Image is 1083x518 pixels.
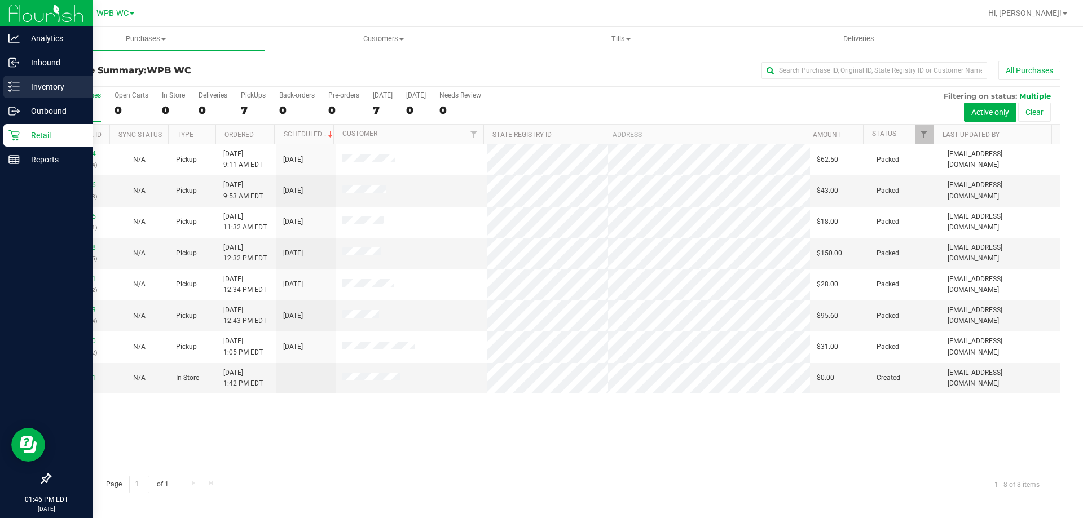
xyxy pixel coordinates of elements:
[948,211,1053,233] span: [EMAIL_ADDRESS][DOMAIN_NAME]
[1019,91,1051,100] span: Multiple
[133,373,146,383] button: N/A
[8,57,20,68] inline-svg: Inbound
[943,131,1000,139] a: Last Updated By
[199,91,227,99] div: Deliveries
[817,311,838,321] span: $95.60
[877,311,899,321] span: Packed
[133,156,146,163] span: Not Applicable
[265,27,502,51] a: Customers
[241,91,266,99] div: PickUps
[328,104,359,117] div: 0
[279,91,315,99] div: Back-orders
[133,154,146,165] button: N/A
[283,342,303,352] span: [DATE]
[20,129,87,142] p: Retail
[20,56,87,69] p: Inbound
[133,311,146,321] button: N/A
[817,342,838,352] span: $31.00
[8,154,20,165] inline-svg: Reports
[985,476,1049,493] span: 1 - 8 of 8 items
[492,131,552,139] a: State Registry ID
[20,80,87,94] p: Inventory
[176,248,197,259] span: Pickup
[162,91,185,99] div: In Store
[872,130,896,138] a: Status
[5,494,87,504] p: 01:46 PM EDT
[64,150,96,158] a: 12006944
[283,248,303,259] span: [DATE]
[5,504,87,513] p: [DATE]
[50,65,386,76] h3: Purchase Summary:
[20,104,87,118] p: Outbound
[223,149,263,170] span: [DATE] 9:11 AM EDT
[439,91,481,99] div: Needs Review
[27,34,265,44] span: Purchases
[223,274,267,295] span: [DATE] 12:34 PM EDT
[1018,103,1051,122] button: Clear
[877,373,900,383] span: Created
[406,104,426,117] div: 0
[877,154,899,165] span: Packed
[948,242,1053,264] span: [EMAIL_ADDRESS][DOMAIN_NAME]
[998,61,1060,80] button: All Purchases
[176,154,197,165] span: Pickup
[224,131,254,139] a: Ordered
[176,216,197,227] span: Pickup
[115,104,148,117] div: 0
[133,248,146,259] button: N/A
[465,125,483,144] a: Filter
[133,279,146,290] button: N/A
[133,216,146,227] button: N/A
[133,342,146,352] button: N/A
[817,279,838,290] span: $28.00
[223,305,267,326] span: [DATE] 12:43 PM EDT
[133,280,146,288] span: Not Applicable
[133,249,146,257] span: Not Applicable
[373,91,393,99] div: [DATE]
[64,275,96,283] a: 12008601
[283,311,303,321] span: [DATE]
[406,91,426,99] div: [DATE]
[223,368,263,389] span: [DATE] 1:42 PM EDT
[133,218,146,225] span: Not Applicable
[64,243,96,251] a: 12008498
[176,279,197,290] span: Pickup
[64,181,96,189] a: 12007236
[133,185,146,196] button: N/A
[64,306,96,314] a: 12008693
[176,373,199,383] span: In-Store
[944,91,1017,100] span: Filtering on status:
[147,65,191,76] span: WPB WC
[503,34,739,44] span: Tills
[199,104,227,117] div: 0
[948,274,1053,295] span: [EMAIL_ADDRESS][DOMAIN_NAME]
[223,211,267,233] span: [DATE] 11:32 AM EDT
[283,154,303,165] span: [DATE]
[283,216,303,227] span: [DATE]
[817,216,838,227] span: $18.00
[223,180,263,201] span: [DATE] 9:53 AM EDT
[115,91,148,99] div: Open Carts
[279,104,315,117] div: 0
[988,8,1062,17] span: Hi, [PERSON_NAME]!
[96,8,129,18] span: WPB WC
[133,312,146,320] span: Not Applicable
[283,279,303,290] span: [DATE]
[241,104,266,117] div: 7
[817,248,842,259] span: $150.00
[817,154,838,165] span: $62.50
[8,81,20,92] inline-svg: Inventory
[64,374,96,382] a: 12009251
[8,105,20,117] inline-svg: Outbound
[118,131,162,139] a: Sync Status
[176,185,197,196] span: Pickup
[877,342,899,352] span: Packed
[761,62,987,79] input: Search Purchase ID, Original ID, State Registry ID or Customer Name...
[373,104,393,117] div: 7
[813,131,841,139] a: Amount
[817,185,838,196] span: $43.00
[265,34,501,44] span: Customers
[342,130,377,138] a: Customer
[948,368,1053,389] span: [EMAIL_ADDRESS][DOMAIN_NAME]
[64,212,96,220] a: 12008005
